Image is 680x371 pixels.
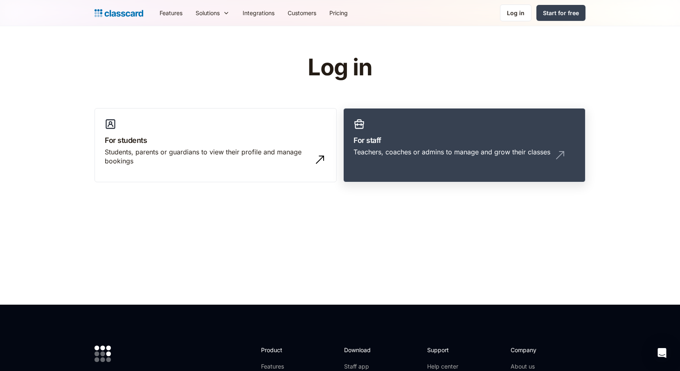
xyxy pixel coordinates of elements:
h2: Support [427,346,460,354]
h2: Download [344,346,378,354]
a: For studentsStudents, parents or guardians to view their profile and manage bookings [95,108,337,183]
a: Integrations [236,4,281,22]
h2: Company [511,346,565,354]
a: home [95,7,143,19]
a: Staff app [344,362,378,371]
div: Students, parents or guardians to view their profile and manage bookings [105,147,310,166]
h2: Product [261,346,305,354]
h1: Log in [210,55,470,80]
div: Teachers, coaches or admins to manage and grow their classes [354,147,550,156]
a: Start for free [536,5,585,21]
h3: For students [105,135,326,146]
a: Customers [281,4,323,22]
a: Features [261,362,305,371]
div: Start for free [543,9,579,17]
h3: For staff [354,135,575,146]
a: Help center [427,362,460,371]
a: For staffTeachers, coaches or admins to manage and grow their classes [343,108,585,183]
a: About us [511,362,565,371]
div: Open Intercom Messenger [652,343,672,363]
div: Solutions [189,4,236,22]
div: Solutions [196,9,220,17]
div: Log in [507,9,525,17]
a: Log in [500,5,531,21]
a: Pricing [323,4,354,22]
a: Features [153,4,189,22]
